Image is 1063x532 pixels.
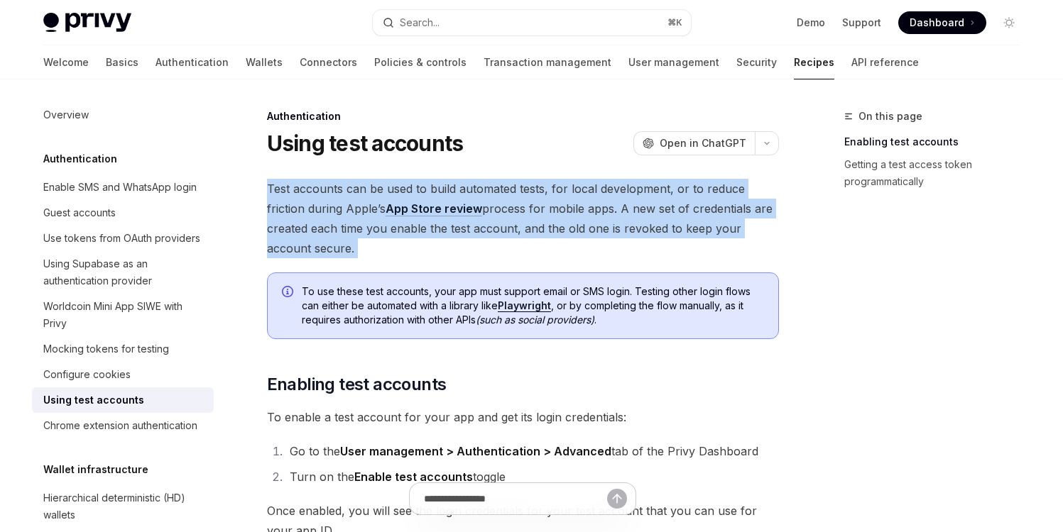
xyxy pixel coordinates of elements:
a: Playwright [498,299,551,312]
div: Using Supabase as an authentication provider [43,255,205,289]
strong: Enable test accounts [354,470,473,484]
a: Welcome [43,45,89,79]
span: Test accounts can be used to build automated tests, for local development, or to reduce friction ... [267,179,779,258]
span: On this page [858,108,922,125]
div: Overview [43,106,89,123]
div: Hierarchical deterministic (HD) wallets [43,489,205,523]
div: Chrome extension authentication [43,417,197,434]
a: Getting a test access token programmatically [844,153,1032,193]
h1: Using test accounts [267,131,464,156]
a: Policies & controls [374,45,467,79]
div: Guest accounts [43,204,116,221]
div: Worldcoin Mini App SIWE with Privy [43,298,205,332]
a: Hierarchical deterministic (HD) wallets [32,485,214,528]
li: Turn on the toggle [285,467,779,487]
h5: Wallet infrastructure [43,461,148,478]
a: Recipes [794,45,834,79]
a: Using test accounts [32,387,214,413]
a: Chrome extension authentication [32,413,214,438]
a: App Store review [386,201,482,216]
li: Go to the tab of the Privy Dashboard [285,441,779,461]
a: Connectors [300,45,357,79]
a: Security [736,45,777,79]
a: Guest accounts [32,200,214,226]
a: Authentication [156,45,229,79]
a: Using Supabase as an authentication provider [32,251,214,294]
button: Toggle dark mode [998,11,1020,34]
strong: User management > Authentication > Advanced [340,444,611,458]
span: To enable a test account for your app and get its login credentials: [267,407,779,427]
a: Worldcoin Mini App SIWE with Privy [32,294,214,336]
em: (such as social providers) [476,314,594,326]
div: Configure cookies [43,366,131,383]
button: Send message [607,489,627,509]
a: Basics [106,45,138,79]
span: To use these test accounts, your app must support email or SMS login. Testing other login flows c... [302,284,764,327]
button: Open search [373,10,691,35]
div: Search... [400,14,440,31]
a: Overview [32,102,214,128]
span: Dashboard [910,16,964,30]
a: API reference [851,45,919,79]
img: light logo [43,13,131,33]
div: Enable SMS and WhatsApp login [43,179,197,196]
a: Mocking tokens for testing [32,336,214,362]
a: Demo [797,16,825,30]
a: Wallets [246,45,283,79]
div: Using test accounts [43,392,144,409]
svg: Info [282,286,296,300]
div: Mocking tokens for testing [43,340,169,358]
span: Enabling test accounts [267,373,447,396]
span: Open in ChatGPT [660,136,746,150]
input: Ask a question... [424,483,607,514]
a: Use tokens from OAuth providers [32,226,214,251]
a: User management [628,45,719,79]
a: Enabling test accounts [844,131,1032,153]
a: Configure cookies [32,362,214,387]
div: Use tokens from OAuth providers [43,230,200,247]
a: Dashboard [898,11,986,34]
a: Support [842,16,881,30]
div: Authentication [267,109,779,123]
h5: Authentication [43,150,117,167]
a: Transaction management [484,45,611,79]
a: Enable SMS and WhatsApp login [32,174,214,200]
button: Open in ChatGPT [633,131,755,155]
span: ⌘ K [667,17,682,28]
